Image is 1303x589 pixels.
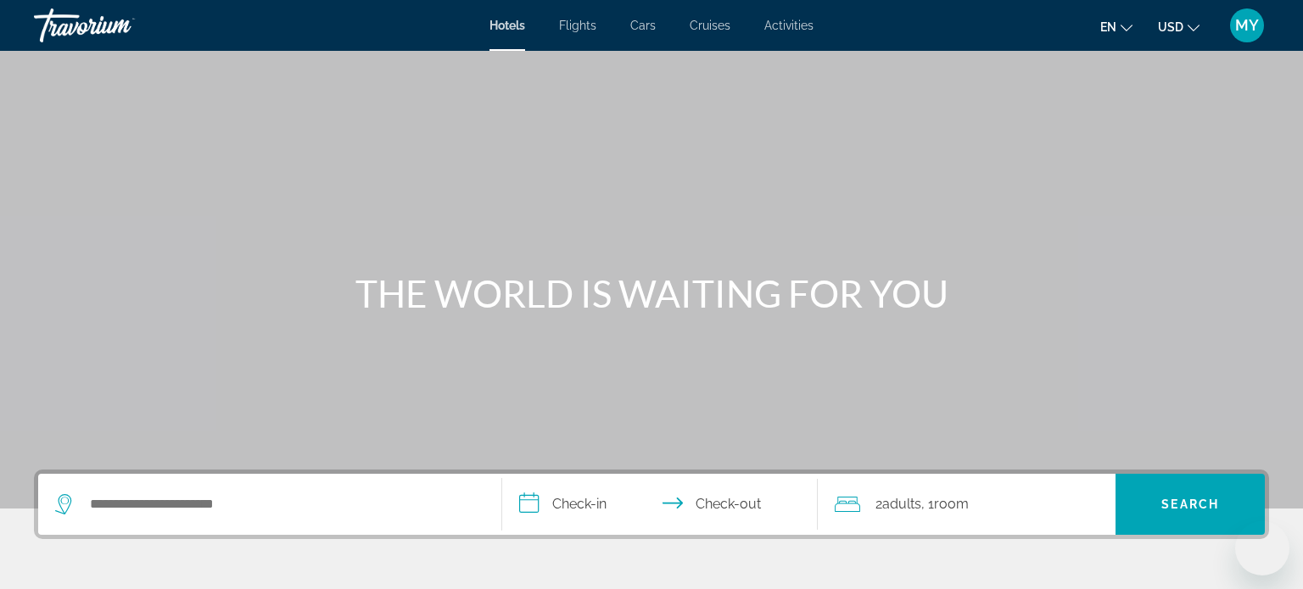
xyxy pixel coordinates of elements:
button: Search [1116,474,1265,535]
iframe: Button to launch messaging window [1235,521,1289,575]
button: Change currency [1158,14,1200,39]
span: , 1 [921,492,969,516]
span: Search [1161,497,1219,511]
span: Room [934,496,969,512]
button: User Menu [1225,8,1269,43]
span: Adults [882,496,921,512]
a: Cars [630,19,656,32]
button: Select check in and out date [502,474,818,535]
a: Activities [764,19,814,32]
input: Search hotel destination [88,492,476,517]
span: USD [1158,20,1183,34]
span: MY [1235,17,1259,34]
a: Travorium [34,3,204,47]
h1: THE WORLD IS WAITING FOR YOU [333,271,970,315]
button: Travelers: 2 adults, 0 children [818,474,1116,535]
a: Cruises [690,19,730,32]
a: Hotels [489,19,525,32]
button: Change language [1100,14,1132,39]
span: en [1100,20,1116,34]
div: Search widget [38,474,1265,535]
a: Flights [559,19,596,32]
span: 2 [875,492,921,516]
